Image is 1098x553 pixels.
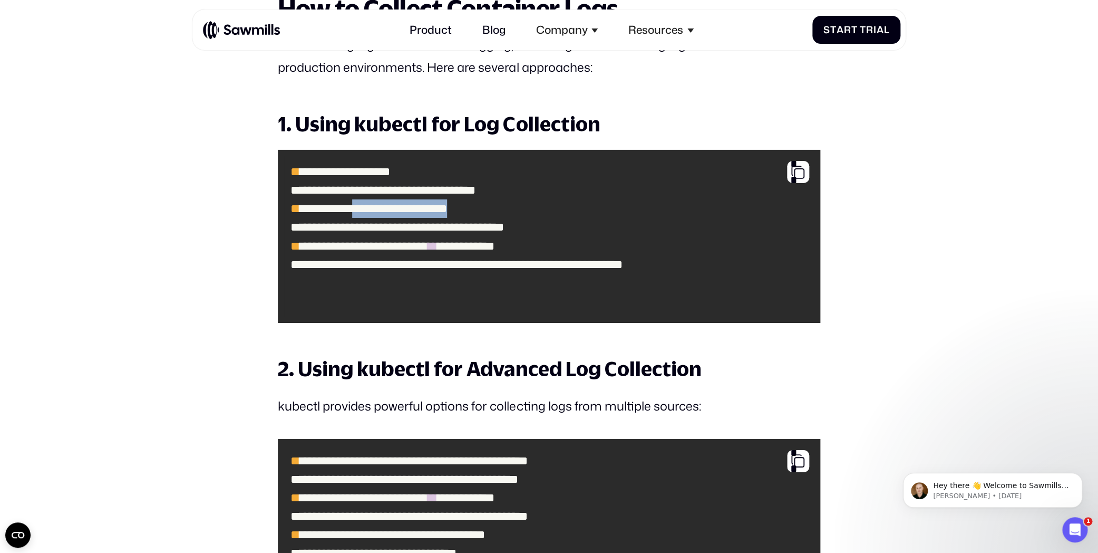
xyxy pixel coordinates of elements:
[278,111,820,138] h3: 1. Using kubectl for Log Collection
[883,24,889,36] span: l
[823,24,830,36] span: S
[278,34,820,78] p: While viewing logs is useful for debugging, collecting and centralizing logs is essential for pro...
[860,24,866,36] span: T
[830,24,837,36] span: t
[873,24,877,36] span: i
[851,24,857,36] span: t
[528,15,607,45] div: Company
[474,15,514,45] a: Blog
[401,15,460,45] a: Product
[278,395,820,417] p: kubectl provides powerful options for collecting logs from multiple sources:
[877,24,884,36] span: a
[866,24,873,36] span: r
[620,15,702,45] div: Resources
[887,451,1098,525] iframe: Intercom notifications message
[628,23,683,36] div: Resources
[812,16,900,44] a: StartTrial
[1062,517,1087,542] iframe: Intercom live chat
[5,522,31,548] button: Open CMP widget
[278,356,820,383] h3: 2. Using kubectl for Advanced Log Collection
[536,23,588,36] div: Company
[843,24,851,36] span: r
[1084,517,1092,526] span: 1
[837,24,844,36] span: a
